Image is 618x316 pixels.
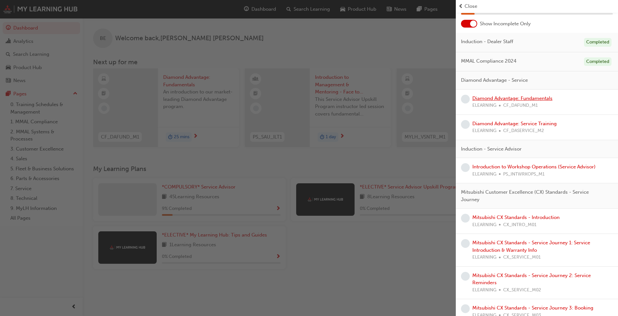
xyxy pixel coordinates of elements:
[461,304,470,313] span: learningRecordVerb_NONE-icon
[472,102,496,109] span: ELEARNING
[503,254,541,261] span: CX_SERVICE_M01
[461,77,528,84] span: Diamond Advantage - Service
[461,145,522,153] span: Induction - Service Advisor
[472,121,557,127] a: Diamond Advantage: Service Training
[472,273,591,286] a: Mitsubishi CX Standards - Service Journey 2: Service Reminders
[472,171,496,178] span: ELEARNING
[461,272,470,281] span: learningRecordVerb_NONE-icon
[461,38,513,45] span: Induction - Dealer Staff
[584,38,612,47] div: Completed
[461,188,608,203] span: Mitsubishi Customer Excellence (CX) Standards - Service Journey
[480,20,531,28] span: Show Incomplete Only
[458,3,615,10] button: prev-iconClose
[458,3,463,10] span: prev-icon
[472,95,552,101] a: Diamond Advantage: Fundamentals
[472,214,560,220] a: Mitsubishi CX Standards - Introduction
[472,221,496,229] span: ELEARNING
[472,286,496,294] span: ELEARNING
[503,102,538,109] span: CF_DAFUND_M1
[584,57,612,66] div: Completed
[472,240,590,253] a: Mitsubishi CX Standards - Service Journey 1: Service Introduction & Warranty Info
[472,127,496,135] span: ELEARNING
[503,221,537,229] span: CX_INTRO_M01
[461,57,516,65] span: MMAL Compliance 2024
[472,305,593,311] a: Mitsubishi CX Standards - Service Journey 3: Booking
[465,3,477,10] span: Close
[472,164,596,170] a: Introduction to Workshop Operations (Service Advisor)
[461,239,470,248] span: learningRecordVerb_NONE-icon
[503,127,544,135] span: CF_DASERVICE_M2
[461,120,470,129] span: learningRecordVerb_NONE-icon
[461,214,470,223] span: learningRecordVerb_NONE-icon
[461,163,470,172] span: learningRecordVerb_NONE-icon
[503,171,545,178] span: PS_INTWRKOPS_M1
[461,95,470,103] span: learningRecordVerb_NONE-icon
[503,286,541,294] span: CX_SERVICE_M02
[472,254,496,261] span: ELEARNING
